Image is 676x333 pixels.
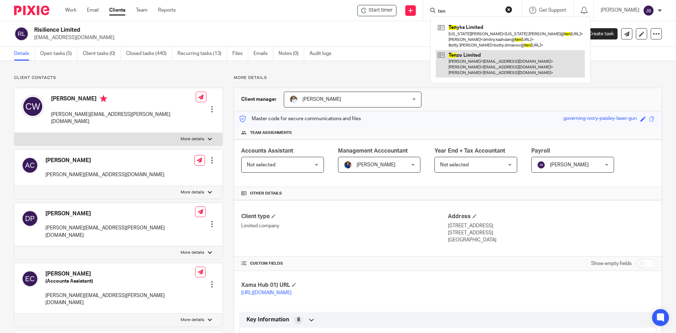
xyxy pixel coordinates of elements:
[241,222,448,229] p: Limited company
[14,47,35,61] a: Details
[338,148,408,154] span: Management Acccountant
[241,290,292,295] a: [URL][DOMAIN_NAME]
[177,47,227,61] a: Recurring tasks (13)
[440,162,469,167] span: Not selected
[14,26,29,41] img: svg%3E
[241,148,293,154] span: Accounts Assistant
[250,191,282,196] span: Other details
[109,7,125,14] a: Clients
[158,7,176,14] a: Reports
[448,229,655,236] p: [STREET_ADDRESS]
[181,190,204,195] p: More details
[539,8,566,13] span: Get Support
[241,282,448,289] h4: Xama Hub 01) URL
[181,317,204,323] p: More details
[45,157,164,164] h4: [PERSON_NAME]
[21,270,38,287] img: svg%3E
[239,115,361,122] p: Master code for secure communications and files
[14,75,223,81] p: Client contacts
[254,47,273,61] a: Emails
[278,47,304,61] a: Notes (0)
[591,260,632,267] label: Show empty fields
[51,95,196,104] h4: [PERSON_NAME]
[87,7,99,14] a: Email
[434,148,505,154] span: Year End + Tax Accountant
[250,130,292,136] span: Team assignments
[241,96,277,103] h3: Client manager
[126,47,172,61] a: Closed tasks (440)
[100,95,107,102] i: Primary
[181,136,204,142] p: More details
[136,7,148,14] a: Team
[45,224,195,239] p: [PERSON_NAME][EMAIL_ADDRESS][PERSON_NAME][DOMAIN_NAME]
[369,7,393,14] span: Start timer
[289,95,298,104] img: sarah-royle.jpg
[241,261,448,266] h4: CUSTOM FIELDS
[83,47,121,61] a: Client tasks (0)
[505,6,512,13] button: Clear
[34,26,460,34] h2: Risilience Limited
[45,171,164,178] p: [PERSON_NAME][EMAIL_ADDRESS][DOMAIN_NAME]
[45,278,195,285] h5: (Accounts Assistant)
[246,316,289,323] span: Key Information
[21,210,38,227] img: svg%3E
[448,236,655,243] p: [GEOGRAPHIC_DATA]
[537,161,545,169] img: svg%3E
[448,213,655,220] h4: Address
[45,210,195,217] h4: [PERSON_NAME]
[550,162,589,167] span: [PERSON_NAME]
[309,47,337,61] a: Audit logs
[577,28,618,39] a: Create task
[232,47,248,61] a: Files
[448,222,655,229] p: [STREET_ADDRESS]
[65,7,76,14] a: Work
[234,75,662,81] p: More details
[297,316,300,323] span: 8
[601,7,639,14] p: [PERSON_NAME]
[21,95,44,118] img: svg%3E
[241,213,448,220] h4: Client type
[45,270,195,278] h4: [PERSON_NAME]
[34,34,566,41] p: [EMAIL_ADDRESS][DOMAIN_NAME]
[21,157,38,174] img: svg%3E
[357,162,395,167] span: [PERSON_NAME]
[357,5,396,16] div: Risilience Limited
[344,161,352,169] img: Nicole.jpeg
[181,250,204,255] p: More details
[40,47,77,61] a: Open tasks (5)
[51,111,196,125] p: [PERSON_NAME][EMAIL_ADDRESS][PERSON_NAME][DOMAIN_NAME]
[45,292,195,307] p: [PERSON_NAME][EMAIL_ADDRESS][PERSON_NAME][DOMAIN_NAME]
[302,97,341,102] span: [PERSON_NAME]
[563,115,637,123] div: governing-ivory-paisley-laser-gun
[643,5,654,16] img: svg%3E
[531,148,550,154] span: Payroll
[437,8,501,15] input: Search
[14,6,49,15] img: Pixie
[247,162,275,167] span: Not selected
